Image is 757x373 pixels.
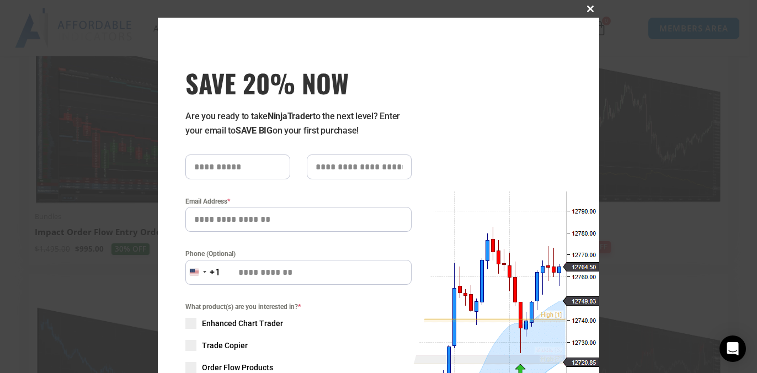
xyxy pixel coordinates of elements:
button: Selected country [185,260,221,285]
strong: SAVE BIG [236,125,273,136]
label: Enhanced Chart Trader [185,318,412,329]
span: Order Flow Products [202,362,273,373]
span: Enhanced Chart Trader [202,318,283,329]
label: Trade Copier [185,340,412,351]
h3: SAVE 20% NOW [185,67,412,98]
div: +1 [210,265,221,280]
span: Trade Copier [202,340,248,351]
p: Are you ready to take to the next level? Enter your email to on your first purchase! [185,109,412,138]
div: Open Intercom Messenger [719,335,746,362]
label: Phone (Optional) [185,248,412,259]
label: Email Address [185,196,412,207]
strong: NinjaTrader [268,111,313,121]
label: Order Flow Products [185,362,412,373]
span: What product(s) are you interested in? [185,301,412,312]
